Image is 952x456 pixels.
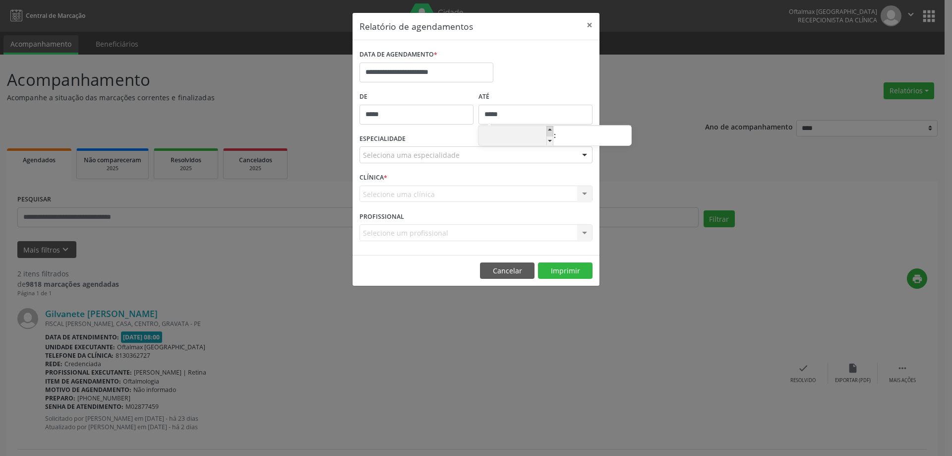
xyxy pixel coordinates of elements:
[538,262,593,279] button: Imprimir
[580,13,599,37] button: Close
[359,131,406,147] label: ESPECIALIDADE
[359,47,437,63] label: DATA DE AGENDAMENTO
[480,262,535,279] button: Cancelar
[359,20,473,33] h5: Relatório de agendamentos
[359,170,387,186] label: CLÍNICA
[478,89,593,105] label: ATÉ
[359,209,404,224] label: PROFISSIONAL
[363,150,460,160] span: Seleciona uma especialidade
[359,89,474,105] label: De
[478,127,553,146] input: Hour
[553,126,556,145] span: :
[556,127,631,146] input: Minute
